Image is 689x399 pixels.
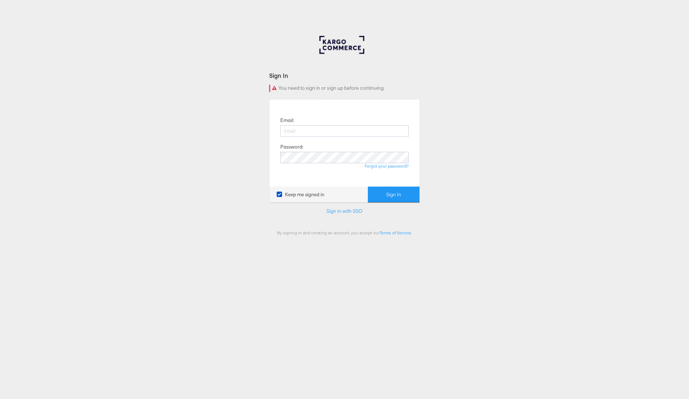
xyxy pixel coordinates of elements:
[280,117,294,124] label: Email:
[269,230,420,235] div: By signing in and creating an account, you accept our .
[269,85,420,92] div: You need to sign in or sign up before continuing.
[280,144,303,150] label: Password:
[365,163,409,169] a: Forgot your password?
[327,208,362,214] a: Sign in with SSO
[380,230,411,235] a: Terms of Service
[269,71,420,80] div: Sign In
[277,191,324,198] label: Keep me signed in
[280,125,409,137] input: Email
[368,187,420,203] button: Sign In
